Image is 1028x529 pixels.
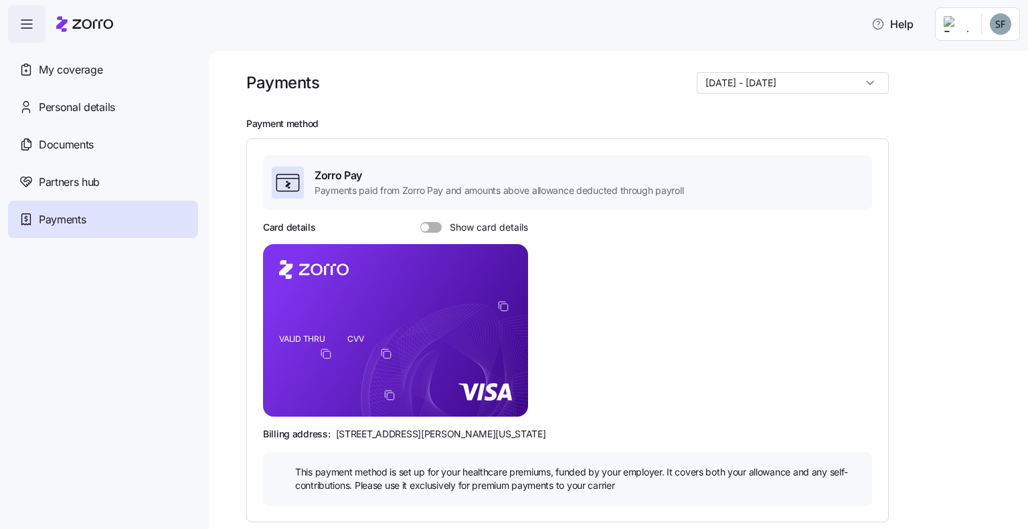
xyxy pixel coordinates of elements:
button: copy-to-clipboard [497,300,509,312]
a: Documents [8,126,198,163]
a: Payments [8,201,198,238]
span: Documents [39,136,94,153]
span: Show card details [442,222,528,233]
span: Billing address: [263,427,331,441]
tspan: VALID THRU [279,334,325,344]
span: [STREET_ADDRESS][PERSON_NAME][US_STATE] [336,427,546,441]
span: Help [871,16,914,32]
button: copy-to-clipboard [320,348,332,360]
h3: Card details [263,221,316,234]
span: Payments [39,211,86,228]
h2: Payment method [246,118,1009,130]
a: Partners hub [8,163,198,201]
a: Personal details [8,88,198,126]
h1: Payments [246,72,319,93]
img: Employer logo [944,16,970,32]
span: My coverage [39,62,102,78]
span: Personal details [39,99,115,116]
tspan: CVV [347,334,364,344]
span: Payments paid from Zorro Pay and amounts above allowance deducted through payroll [315,184,683,197]
span: This payment method is set up for your healthcare premiums, funded by your employer. It covers bo... [295,465,861,493]
img: icon bulb [274,465,290,482]
span: Partners hub [39,174,100,191]
button: copy-to-clipboard [383,389,396,401]
span: Zorro Pay [315,167,683,184]
button: Help [861,11,924,37]
img: 26db54134d0077fe5573eba6cc9b5500 [990,13,1011,35]
a: My coverage [8,51,198,88]
button: copy-to-clipboard [380,348,392,360]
